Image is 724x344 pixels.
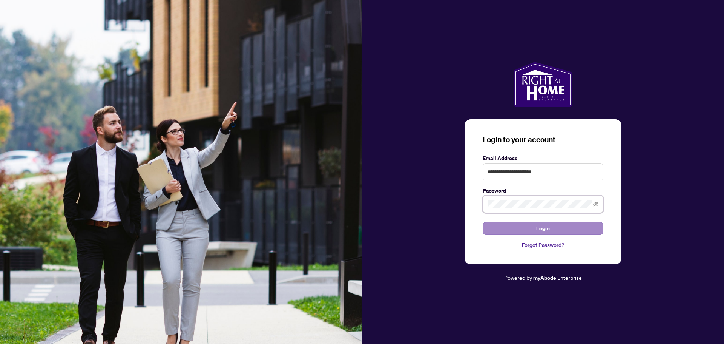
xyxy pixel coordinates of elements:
[483,154,603,162] label: Email Address
[536,222,550,234] span: Login
[483,187,603,195] label: Password
[514,62,572,107] img: ma-logo
[593,202,598,207] span: eye-invisible
[504,274,532,281] span: Powered by
[483,134,603,145] h3: Login to your account
[483,222,603,235] button: Login
[557,274,582,281] span: Enterprise
[533,274,556,282] a: myAbode
[483,241,603,249] a: Forgot Password?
